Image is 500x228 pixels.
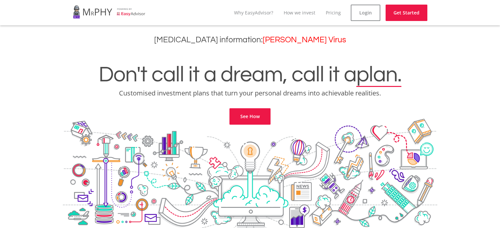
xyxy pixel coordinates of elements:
[263,36,346,44] a: [PERSON_NAME] Virus
[5,35,495,45] h3: [MEDICAL_DATA] information:
[284,10,315,16] a: How we invest
[351,5,380,21] a: Login
[326,10,341,16] a: Pricing
[229,108,271,125] a: See How
[386,5,427,21] a: Get Started
[234,10,273,16] a: Why EasyAdvisor?
[5,64,495,86] h1: Don't call it a dream, call it a
[5,89,495,98] p: Customised investment plans that turn your personal dreams into achievable realities.
[356,64,401,86] span: plan.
